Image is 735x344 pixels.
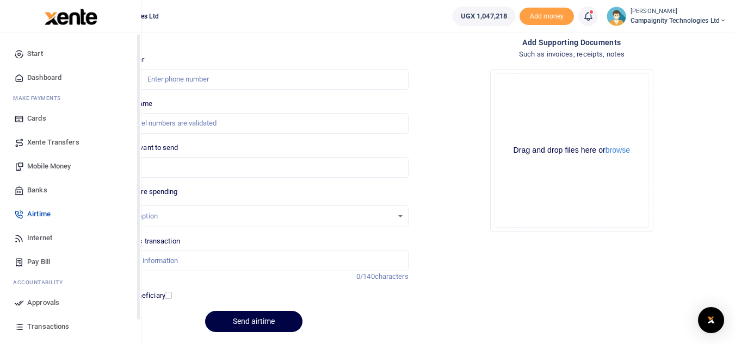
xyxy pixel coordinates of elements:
img: profile-user [607,7,626,26]
span: characters [375,272,409,280]
a: Add money [520,11,574,20]
span: Dashboard [27,72,61,83]
div: Open Intercom Messenger [698,307,724,333]
span: Campaignity Technologies Ltd [631,16,726,26]
input: Enter phone number [99,69,408,90]
span: Transactions [27,321,69,332]
a: Banks [9,178,132,202]
span: UGX 1,047,218 [461,11,507,22]
a: Cards [9,107,132,130]
a: Airtime [9,202,132,226]
span: Mobile Money [27,161,71,172]
a: Approvals [9,291,132,315]
a: Dashboard [9,66,132,90]
span: Pay Bill [27,257,50,267]
a: profile-user [PERSON_NAME] Campaignity Technologies Ltd [607,7,726,26]
span: ake Payments [18,94,61,102]
a: logo-small logo-large logo-large [44,12,97,20]
span: Banks [27,185,47,196]
span: 0/140 [356,272,375,280]
span: countability [21,278,63,286]
small: [PERSON_NAME] [631,7,726,16]
a: Xente Transfers [9,130,132,154]
button: browse [606,146,630,154]
div: Drag and drop files here or [495,145,648,155]
img: logo-large [45,9,97,25]
li: M [9,90,132,107]
input: Enter extra information [99,251,408,271]
span: Xente Transfers [27,137,79,148]
span: Cards [27,113,46,124]
li: Ac [9,274,132,291]
input: UGX [99,157,408,178]
span: Airtime [27,209,51,220]
li: Toup your wallet [520,8,574,26]
a: Pay Bill [9,250,132,274]
div: File Uploader [490,69,653,232]
div: Select an option [107,211,392,222]
input: MTN & Airtel numbers are validated [99,113,408,134]
a: Mobile Money [9,154,132,178]
button: Send airtime [205,311,302,332]
span: Approvals [27,297,59,308]
h4: Such as invoices, receipts, notes [417,48,726,60]
a: UGX 1,047,218 [453,7,515,26]
li: Wallet ballance [448,7,520,26]
a: Transactions [9,315,132,339]
a: Internet [9,226,132,250]
span: Start [27,48,43,59]
a: Start [9,42,132,66]
span: Add money [520,8,574,26]
span: Internet [27,233,52,243]
h4: Add supporting Documents [417,36,726,48]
